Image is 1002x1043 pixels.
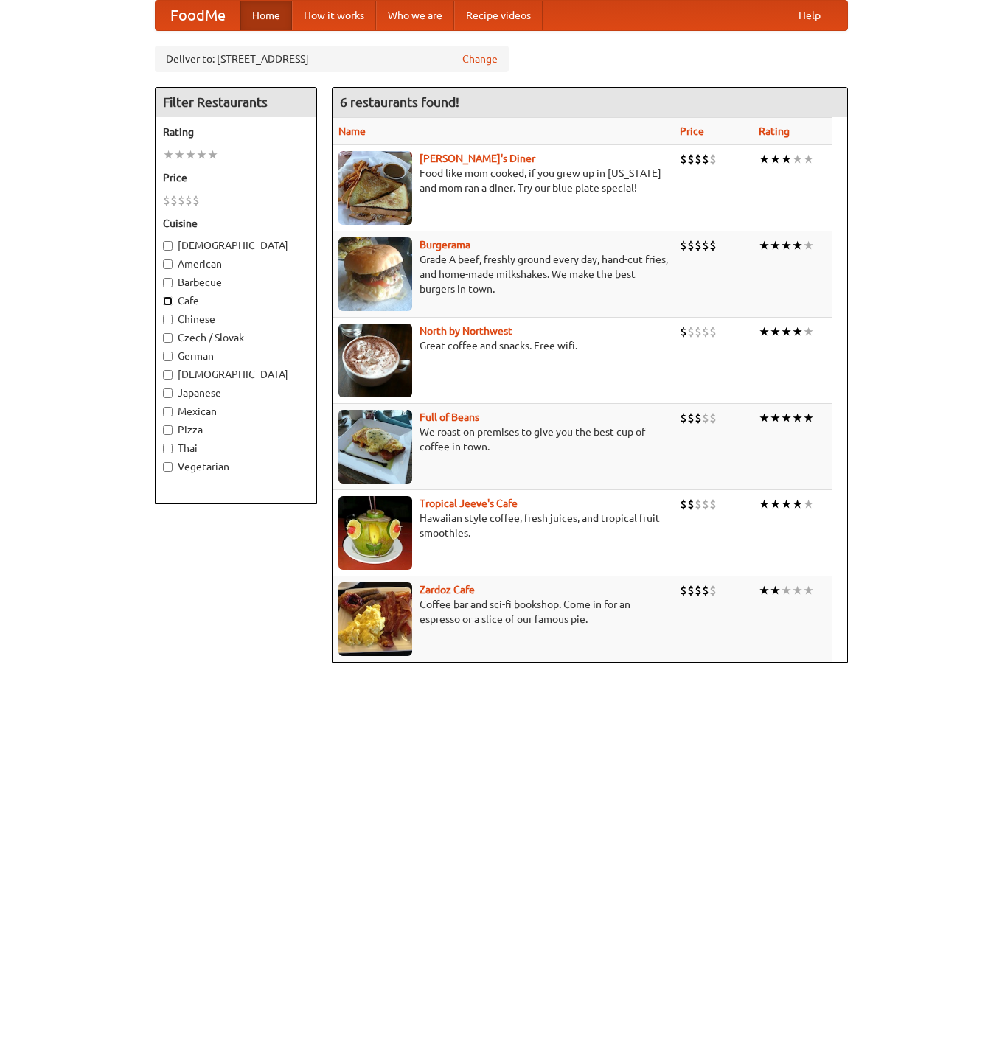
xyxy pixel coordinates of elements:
[709,151,717,167] li: $
[781,582,792,599] li: ★
[163,259,173,269] input: American
[163,386,309,400] label: Japanese
[163,312,309,327] label: Chinese
[709,496,717,512] li: $
[680,125,704,137] a: Price
[163,444,173,453] input: Thai
[759,582,770,599] li: ★
[338,511,668,540] p: Hawaiian style coffee, fresh juices, and tropical fruit smoothies.
[163,367,309,382] label: [DEMOGRAPHIC_DATA]
[770,410,781,426] li: ★
[680,151,687,167] li: $
[702,237,709,254] li: $
[338,237,412,311] img: burgerama.jpg
[687,582,695,599] li: $
[420,584,475,596] a: Zardoz Cafe
[462,52,498,66] a: Change
[163,315,173,324] input: Chinese
[792,324,803,340] li: ★
[792,237,803,254] li: ★
[163,296,173,306] input: Cafe
[770,582,781,599] li: ★
[163,170,309,185] h5: Price
[163,216,309,231] h5: Cuisine
[420,411,479,423] a: Full of Beans
[420,325,512,337] a: North by Northwest
[163,330,309,345] label: Czech / Slovak
[185,192,192,209] li: $
[192,192,200,209] li: $
[338,125,366,137] a: Name
[803,410,814,426] li: ★
[163,275,309,290] label: Barbecue
[163,459,309,474] label: Vegetarian
[170,192,178,209] li: $
[163,241,173,251] input: [DEMOGRAPHIC_DATA]
[163,147,174,163] li: ★
[781,151,792,167] li: ★
[454,1,543,30] a: Recipe videos
[759,410,770,426] li: ★
[163,192,170,209] li: $
[338,338,668,353] p: Great coffee and snacks. Free wifi.
[420,498,518,509] a: Tropical Jeeve's Cafe
[759,125,790,137] a: Rating
[687,324,695,340] li: $
[803,582,814,599] li: ★
[687,151,695,167] li: $
[338,151,412,225] img: sallys.jpg
[759,324,770,340] li: ★
[695,496,702,512] li: $
[687,496,695,512] li: $
[695,582,702,599] li: $
[695,410,702,426] li: $
[338,166,668,195] p: Food like mom cooked, if you grew up in [US_STATE] and mom ran a diner. Try our blue plate special!
[155,46,509,72] div: Deliver to: [STREET_ADDRESS]
[702,151,709,167] li: $
[770,496,781,512] li: ★
[803,324,814,340] li: ★
[338,597,668,627] p: Coffee bar and sci-fi bookshop. Come in for an espresso or a slice of our famous pie.
[695,151,702,167] li: $
[781,324,792,340] li: ★
[163,257,309,271] label: American
[178,192,185,209] li: $
[687,237,695,254] li: $
[185,147,196,163] li: ★
[770,151,781,167] li: ★
[702,496,709,512] li: $
[163,388,173,398] input: Japanese
[163,333,173,343] input: Czech / Slovak
[163,125,309,139] h5: Rating
[196,147,207,163] li: ★
[695,324,702,340] li: $
[163,278,173,287] input: Barbecue
[702,410,709,426] li: $
[163,422,309,437] label: Pizza
[792,496,803,512] li: ★
[338,410,412,484] img: beans.jpg
[338,324,412,397] img: north.jpg
[687,410,695,426] li: $
[163,293,309,308] label: Cafe
[803,151,814,167] li: ★
[420,153,535,164] a: [PERSON_NAME]'s Diner
[207,147,218,163] li: ★
[759,237,770,254] li: ★
[420,239,470,251] a: Burgerama
[787,1,832,30] a: Help
[709,237,717,254] li: $
[163,404,309,419] label: Mexican
[163,352,173,361] input: German
[163,349,309,363] label: German
[803,237,814,254] li: ★
[680,496,687,512] li: $
[709,582,717,599] li: $
[680,582,687,599] li: $
[803,496,814,512] li: ★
